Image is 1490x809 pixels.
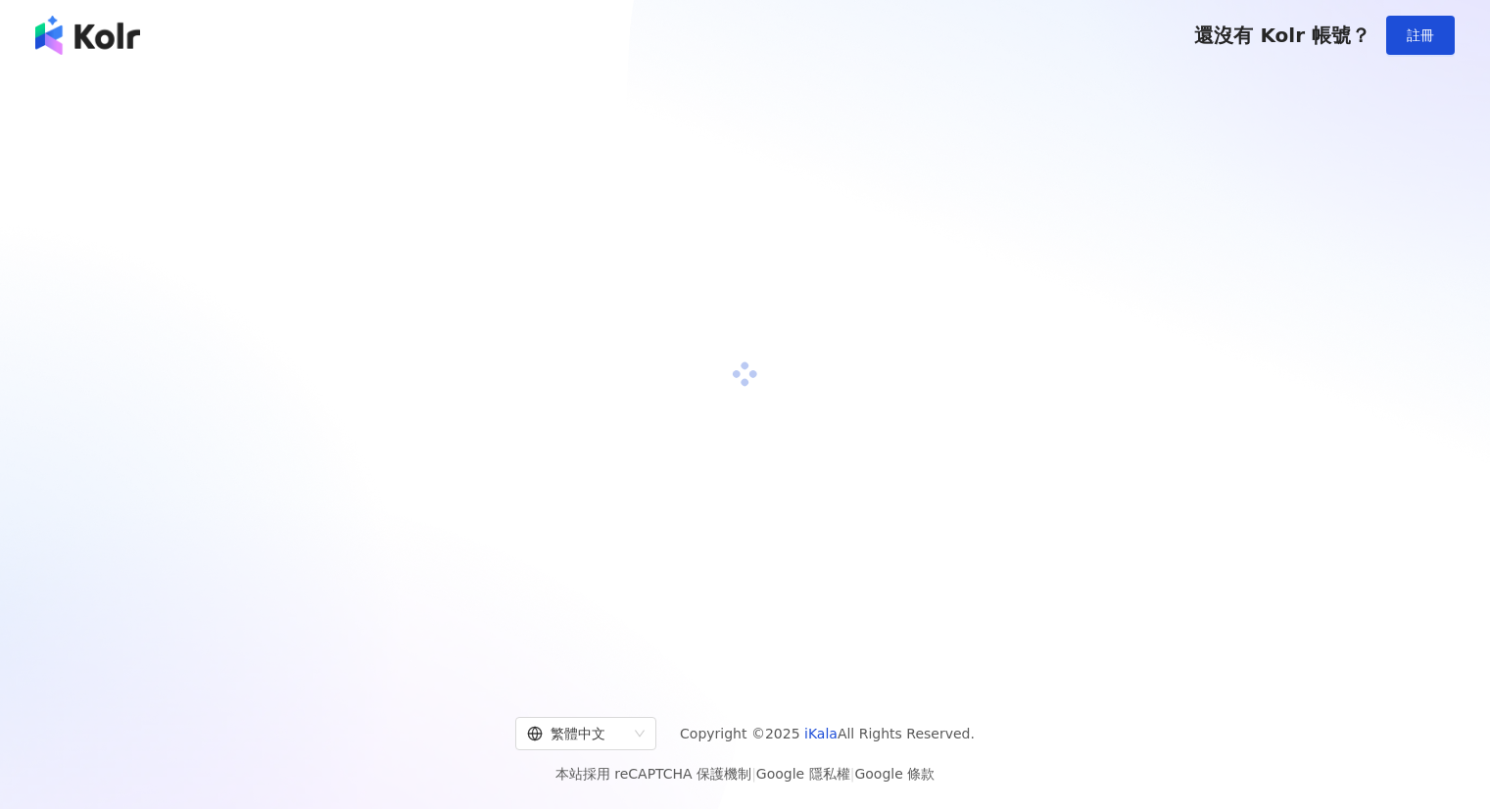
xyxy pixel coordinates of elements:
[527,718,627,749] div: 繁體中文
[1386,16,1455,55] button: 註冊
[680,722,975,745] span: Copyright © 2025 All Rights Reserved.
[35,16,140,55] img: logo
[555,762,935,785] span: 本站採用 reCAPTCHA 保護機制
[1407,27,1434,43] span: 註冊
[804,726,838,741] a: iKala
[854,766,935,782] a: Google 條款
[850,766,855,782] span: |
[756,766,850,782] a: Google 隱私權
[1194,24,1370,47] span: 還沒有 Kolr 帳號？
[751,766,756,782] span: |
